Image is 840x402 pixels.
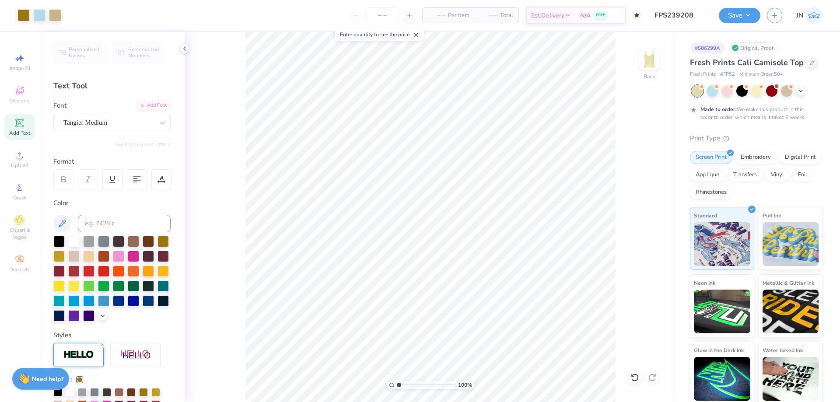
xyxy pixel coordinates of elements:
span: JN [796,10,803,21]
div: Vinyl [765,168,790,182]
strong: Need help? [32,375,63,383]
span: Metallic & Glitter Ink [763,278,814,287]
span: Standard [694,211,717,220]
span: Minimum Order: 50 + [739,71,783,78]
span: Personalized Numbers [128,46,159,59]
span: Fresh Prints [690,71,716,78]
div: Digital Print [779,151,822,164]
span: Est. Delivery [531,11,564,20]
img: Water based Ink [763,357,819,401]
div: Applique [690,168,725,182]
img: Shadow [120,350,151,360]
span: Total [500,11,513,20]
img: Back [640,51,658,68]
img: Standard [694,222,750,266]
input: e.g. 7428 c [78,215,171,232]
span: Add Text [9,129,30,136]
span: – – [480,11,497,20]
span: Image AI [10,65,30,72]
span: Neon Ink [694,278,715,287]
strong: Made to order: [700,106,737,113]
div: Enter quantity to see the price. [335,28,424,41]
input: – – [365,7,399,23]
img: Metallic & Glitter Ink [763,290,819,333]
img: Glow in the Dark Ink [694,357,750,401]
span: 100 % [458,381,472,389]
div: Color [53,198,171,208]
span: Clipart & logos [4,227,35,241]
span: Personalized Names [69,46,100,59]
input: Untitled Design [648,7,712,24]
div: Foil [792,168,813,182]
span: – – [428,11,445,20]
span: Greek [13,194,27,201]
label: Font [53,101,66,111]
span: Upload [11,162,28,169]
span: Puff Ink [763,211,781,220]
div: Rhinestones [690,186,732,199]
img: Neon Ink [694,290,750,333]
img: Puff Ink [763,222,819,266]
div: Styles [53,330,171,340]
div: # 506299A [690,42,725,53]
button: Save [719,8,760,23]
span: Water based Ink [763,346,803,355]
div: Add Font [136,101,171,111]
button: Switch to Greek Letters [116,141,171,148]
span: Fresh Prints Cali Camisole Top [690,57,804,68]
span: # FP52 [720,71,735,78]
div: Format [53,157,171,167]
span: Per Item [448,11,469,20]
div: Back [644,73,655,80]
a: JN [796,7,822,24]
div: Screen Print [690,151,732,164]
div: Transfers [728,168,763,182]
span: Glow in the Dark Ink [694,346,744,355]
img: Jacky Noya [805,7,822,24]
span: N/A [580,11,591,20]
img: Stroke [63,350,94,360]
div: Embroidery [735,151,777,164]
span: Decorate [9,266,30,273]
div: Text Tool [53,80,171,92]
div: Original Proof [729,42,778,53]
span: FREE [596,12,605,18]
span: Designs [10,97,29,104]
div: Print Type [690,133,822,143]
div: We make this product in this color to order, which means it takes 8 weeks. [700,105,808,121]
